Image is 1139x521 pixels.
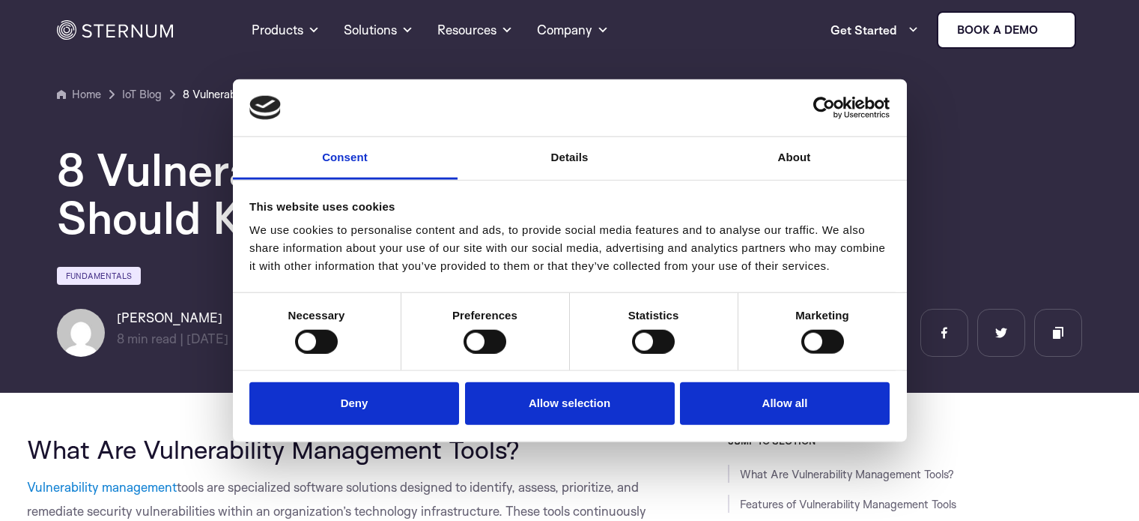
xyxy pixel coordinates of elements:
[759,97,890,119] a: Usercentrics Cookiebot - opens in a new window
[680,382,890,425] button: Allow all
[57,267,141,285] a: Fundamentals
[252,3,320,57] a: Products
[452,309,517,322] strong: Preferences
[740,467,954,481] a: What Are Vulnerability Management Tools?
[628,309,679,322] strong: Statistics
[437,3,513,57] a: Resources
[830,15,919,45] a: Get Started
[1044,24,1056,36] img: sternum iot
[728,435,1113,447] h3: JUMP TO SECTION
[344,3,413,57] a: Solutions
[57,85,101,103] a: Home
[27,433,520,465] span: What Are Vulnerability Management Tools?
[27,479,177,495] a: Vulnerability management
[57,309,105,357] img: Bruno Rossi
[249,96,281,120] img: logo
[117,309,228,327] h6: [PERSON_NAME]
[117,331,183,346] span: min read |
[233,137,458,180] a: Consent
[117,331,124,346] span: 8
[537,3,609,57] a: Company
[465,382,675,425] button: Allow selection
[186,331,228,346] span: [DATE]
[57,145,956,241] h1: 8 Vulnerability Management Tools You Should Know
[249,221,890,275] div: We use cookies to personalise content and ads, to provide social media features and to analyse ou...
[682,137,907,180] a: About
[249,198,890,216] div: This website uses cookies
[122,85,162,103] a: IoT Blog
[288,309,345,322] strong: Necessary
[183,85,407,103] a: 8 Vulnerability Management Tools You Should Know
[937,11,1076,49] a: Book a demo
[249,382,459,425] button: Deny
[795,309,849,322] strong: Marketing
[740,497,956,511] a: Features of Vulnerability Management Tools
[458,137,682,180] a: Details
